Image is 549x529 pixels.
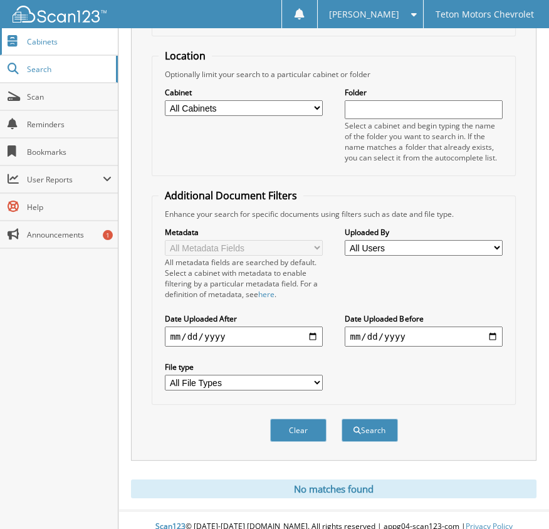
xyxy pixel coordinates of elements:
[27,202,112,212] span: Help
[345,87,502,98] label: Folder
[165,313,322,324] label: Date Uploaded After
[345,327,502,347] input: end
[27,229,112,240] span: Announcements
[27,64,110,75] span: Search
[165,257,322,300] div: All metadata fields are searched by default. Select a cabinet with metadata to enable filtering b...
[159,209,508,219] div: Enhance your search for specific documents using filters such as date and file type.
[258,289,274,300] a: here
[13,6,107,23] img: scan123-logo-white.svg
[345,120,502,163] div: Select a cabinet and begin typing the name of the folder you want to search in. If the name match...
[131,479,536,498] div: No matches found
[165,227,322,238] label: Metadata
[159,69,508,80] div: Optionally limit your search to a particular cabinet or folder
[27,119,112,130] span: Reminders
[436,11,534,18] span: Teton Motors Chevrolet
[342,419,398,442] button: Search
[27,92,112,102] span: Scan
[165,327,322,347] input: start
[345,313,502,324] label: Date Uploaded Before
[27,147,112,157] span: Bookmarks
[103,230,113,240] div: 1
[27,174,103,185] span: User Reports
[486,469,549,529] iframe: Chat Widget
[270,419,327,442] button: Clear
[159,189,303,202] legend: Additional Document Filters
[165,362,322,372] label: File type
[27,36,112,47] span: Cabinets
[345,227,502,238] label: Uploaded By
[165,87,322,98] label: Cabinet
[159,49,212,63] legend: Location
[329,11,399,18] span: [PERSON_NAME]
